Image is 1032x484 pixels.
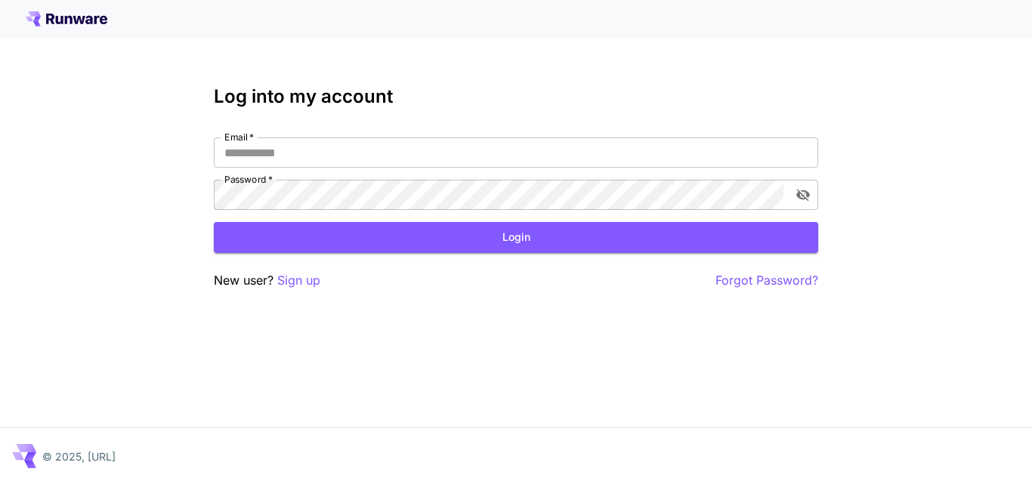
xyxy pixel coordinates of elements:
[715,271,818,290] button: Forgot Password?
[224,173,273,186] label: Password
[214,271,320,290] p: New user?
[214,86,818,107] h3: Log into my account
[214,222,818,253] button: Login
[42,449,116,464] p: © 2025, [URL]
[789,181,817,208] button: toggle password visibility
[277,271,320,290] button: Sign up
[224,131,254,143] label: Email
